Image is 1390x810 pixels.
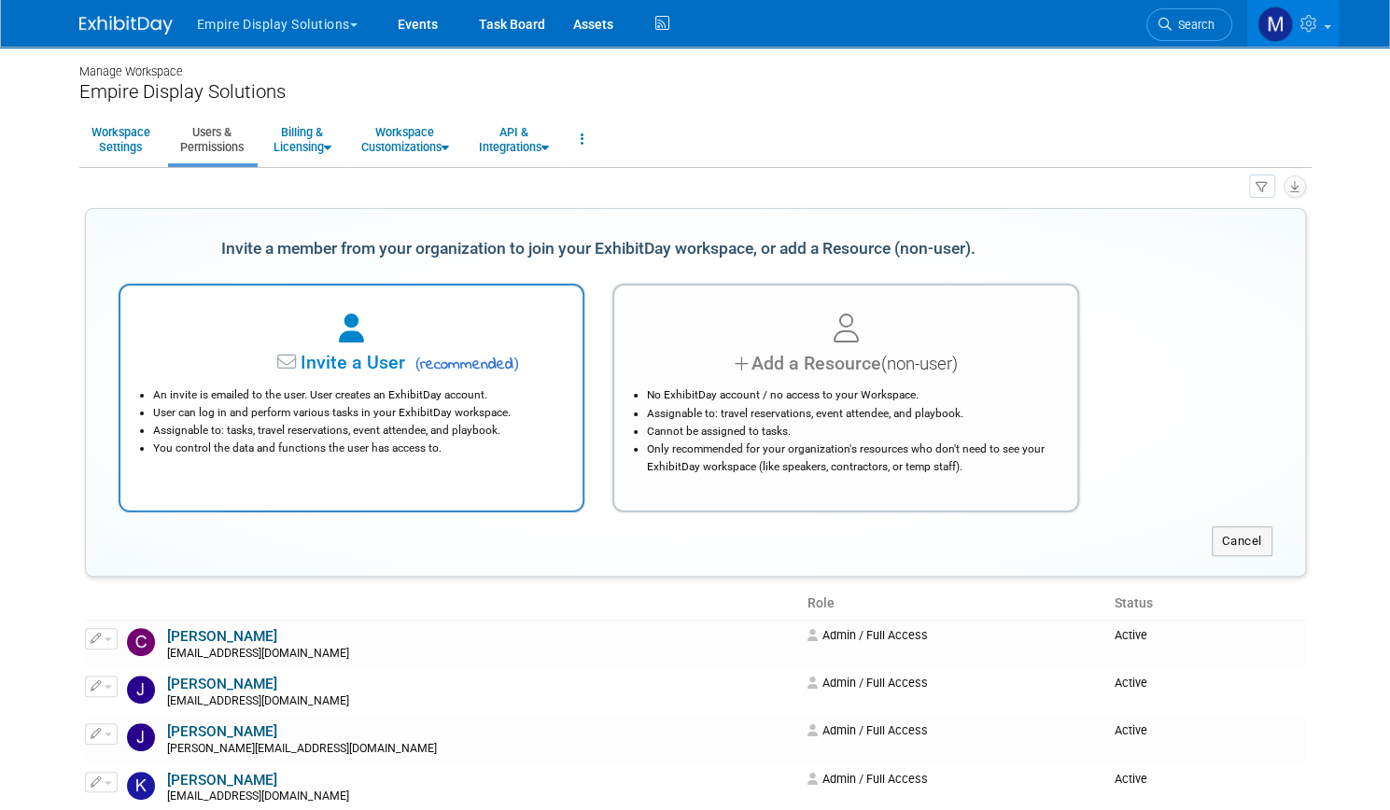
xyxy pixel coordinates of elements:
div: [EMAIL_ADDRESS][DOMAIN_NAME] [167,647,795,662]
span: Admin / Full Access [807,676,928,690]
li: Assignable to: tasks, travel reservations, event attendee, and playbook. [153,422,560,440]
span: recommended [410,354,519,376]
button: Cancel [1212,526,1272,556]
a: [PERSON_NAME] [167,723,277,740]
span: Invite a User [184,352,405,373]
div: Empire Display Solutions [79,80,1312,104]
div: [PERSON_NAME][EMAIL_ADDRESS][DOMAIN_NAME] [167,742,795,757]
div: Invite a member from your organization to join your ExhibitDay workspace, or add a Resource (non-... [119,229,1079,270]
img: Cecile Hollman [127,628,155,656]
div: [EMAIL_ADDRESS][DOMAIN_NAME] [167,789,795,804]
img: Jane Paolucci [127,676,155,704]
span: Admin / Full Access [807,628,928,642]
span: ) [513,355,519,372]
th: Role [800,588,1107,620]
span: Admin / Full Access [807,723,928,737]
div: Add a Resource [638,350,1054,377]
a: [PERSON_NAME] [167,628,277,645]
li: User can log in and perform various tasks in your ExhibitDay workspace. [153,404,560,422]
li: Cannot be assigned to tasks. [647,423,1054,440]
span: Admin / Full Access [807,772,928,786]
a: [PERSON_NAME] [167,772,277,789]
a: Billing &Licensing [261,117,344,162]
a: WorkspaceCustomizations [349,117,461,162]
span: Search [1172,18,1214,32]
span: (non-user) [880,354,957,374]
img: Katelyn Hurlock [127,772,155,800]
span: Active [1115,676,1147,690]
a: WorkspaceSettings [79,117,162,162]
img: Jessica Luyster [127,723,155,751]
li: Assignable to: travel reservations, event attendee, and playbook. [647,405,1054,423]
a: [PERSON_NAME] [167,676,277,692]
a: API &Integrations [467,117,561,162]
a: Search [1146,8,1232,41]
th: Status [1107,588,1306,620]
div: [EMAIL_ADDRESS][DOMAIN_NAME] [167,694,795,709]
li: No ExhibitDay account / no access to your Workspace. [647,386,1054,404]
img: ExhibitDay [79,16,173,35]
img: Matt h [1257,7,1293,42]
span: Active [1115,723,1147,737]
li: You control the data and functions the user has access to. [153,440,560,457]
div: Manage Workspace [79,47,1312,80]
a: Users &Permissions [168,117,256,162]
span: Active [1115,772,1147,786]
li: Only recommended for your organization's resources who don't need to see your ExhibitDay workspac... [647,440,1054,476]
li: An invite is emailed to the user. User creates an ExhibitDay account. [153,386,560,404]
span: Active [1115,628,1147,642]
span: ( [415,355,421,372]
